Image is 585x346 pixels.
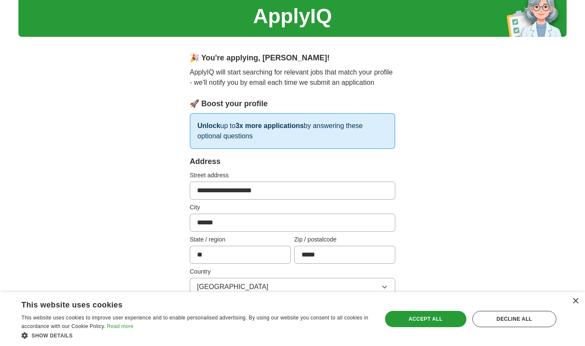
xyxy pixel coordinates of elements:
strong: Unlock [197,122,220,129]
h1: ApplyIQ [253,1,332,32]
div: Address [190,156,395,167]
strong: 3x more applications [236,122,304,129]
label: City [190,203,395,212]
div: This website uses cookies [21,297,349,310]
div: 🎉 You're applying , [PERSON_NAME] ! [190,52,395,64]
p: up to by answering these optional questions [190,113,395,149]
label: State / region [190,235,291,244]
a: Read more, opens a new window [107,323,134,329]
div: Decline all [472,311,556,327]
span: [GEOGRAPHIC_DATA] [197,282,269,292]
div: Accept all [385,311,466,327]
div: Show details [21,331,371,340]
div: 🚀 Boost your profile [190,98,395,110]
p: ApplyIQ will start searching for relevant jobs that match your profile - we'll notify you by emai... [190,67,395,88]
span: Show details [32,333,73,339]
label: Street address [190,171,395,180]
label: Zip / postalcode [294,235,395,244]
span: This website uses cookies to improve user experience and to enable personalised advertising. By u... [21,315,368,329]
label: Country [190,267,395,276]
div: Close [572,298,579,304]
button: [GEOGRAPHIC_DATA] [190,278,395,296]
